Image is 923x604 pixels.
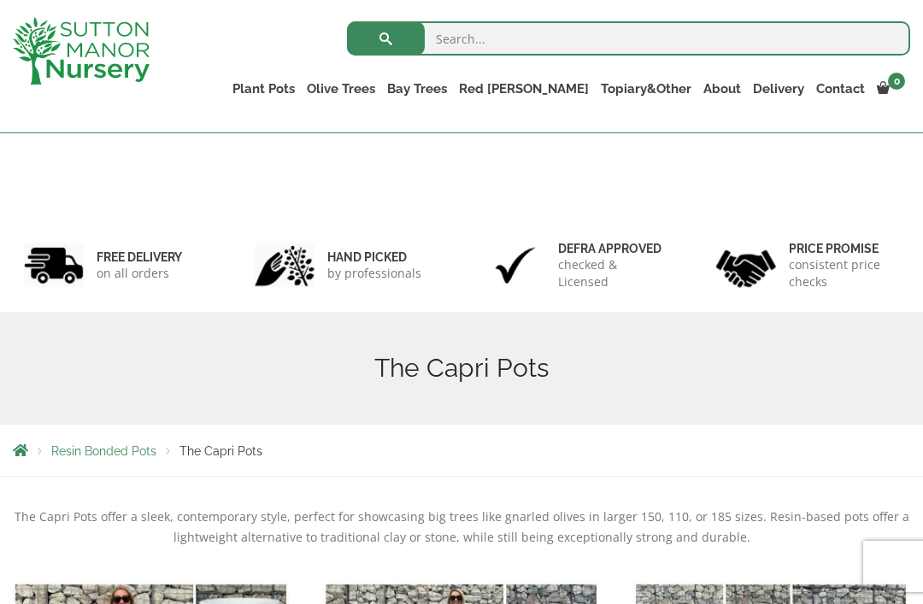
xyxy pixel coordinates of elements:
[97,265,182,282] p: on all orders
[595,77,697,101] a: Topiary&Other
[789,256,899,290] p: consistent price checks
[255,243,315,287] img: 2.jpg
[347,21,910,56] input: Search...
[13,17,150,85] img: logo
[716,239,776,291] img: 4.jpg
[810,77,871,101] a: Contact
[179,444,262,458] span: The Capri Pots
[51,444,156,458] a: Resin Bonded Pots
[558,241,668,256] h6: Defra approved
[697,77,747,101] a: About
[226,77,301,101] a: Plant Pots
[13,353,910,384] h1: The Capri Pots
[13,443,910,457] nav: Breadcrumbs
[24,243,84,287] img: 1.jpg
[381,77,453,101] a: Bay Trees
[888,73,905,90] span: 0
[13,507,910,548] p: The Capri Pots offer a sleek, contemporary style, perfect for showcasing big trees like gnarled o...
[747,77,810,101] a: Delivery
[327,265,421,282] p: by professionals
[97,249,182,265] h6: FREE DELIVERY
[871,77,910,101] a: 0
[301,77,381,101] a: Olive Trees
[558,256,668,290] p: checked & Licensed
[789,241,899,256] h6: Price promise
[485,243,545,287] img: 3.jpg
[327,249,421,265] h6: hand picked
[453,77,595,101] a: Red [PERSON_NAME]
